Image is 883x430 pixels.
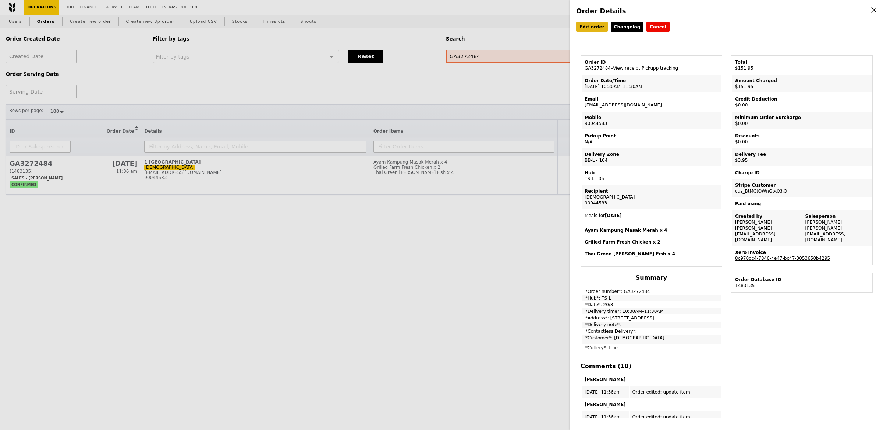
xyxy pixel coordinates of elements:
h4: Comments (10) [581,363,722,370]
div: 90044583 [585,200,718,206]
span: [DATE] 11:36am [585,389,621,395]
h4: Summary [581,274,722,281]
h4: Thai Green [PERSON_NAME] Fish x 4 [585,251,718,257]
td: N/A [582,130,721,148]
td: BB-L - 104 [582,148,721,166]
td: Order edited: update item [630,386,721,398]
span: Order Details [576,7,626,15]
div: Delivery Fee [735,151,869,157]
div: Pickup Point [585,133,718,139]
td: Order edited: update item [630,411,721,423]
div: Paid using [735,201,869,207]
a: Pickupp tracking [642,66,678,71]
div: Salesperson [805,213,869,219]
td: *Delivery time*: 10:30AM–11:30AM [582,308,721,314]
td: $0.00 [732,93,872,111]
b: [PERSON_NAME] [585,377,626,382]
b: [PERSON_NAME] [585,402,626,407]
div: Email [585,96,718,102]
td: $151.95 [732,56,872,74]
div: Mobile [585,115,718,120]
td: $0.00 [732,130,872,148]
div: Order Database ID [735,277,869,283]
td: [PERSON_NAME] [PERSON_NAME][EMAIL_ADDRESS][DOMAIN_NAME] [732,210,802,246]
a: 8c970dc4-7846-4e47-bc47-3053650b4295 [735,256,830,261]
span: – [611,66,613,71]
td: [DATE] 10:30AM–11:30AM [582,75,721,92]
div: Delivery Zone [585,151,718,157]
td: [EMAIL_ADDRESS][DOMAIN_NAME] [582,93,721,111]
td: *Address*: [STREET_ADDRESS] [582,315,721,321]
td: *Order number*: GA3272484 [582,285,721,294]
div: Credit Deduction [735,96,869,102]
a: Edit order [576,22,608,32]
td: $3.95 [732,148,872,166]
td: [PERSON_NAME] [PERSON_NAME][EMAIL_ADDRESS][DOMAIN_NAME] [802,210,872,246]
td: *Hub*: TS-L [582,295,721,301]
div: Amount Charged [735,78,869,84]
div: Order ID [585,59,718,65]
div: Recipient [585,188,718,194]
h4: Grilled Farm Fresh Chicken x 2 [585,239,718,245]
div: Order Date/Time [585,78,718,84]
span: | [640,66,678,71]
td: $151.95 [732,75,872,92]
td: $0.00 [732,112,872,129]
a: View receipt [613,66,640,71]
td: *Customer*: [DEMOGRAPHIC_DATA] [582,335,721,344]
td: 1483135 [732,274,872,291]
td: *Contactless Delivery*: [582,328,721,334]
div: Minimum Order Surcharge [735,115,869,120]
h4: Ayam Kampung Masak Merah x 4 [585,227,718,233]
div: Xero Invoice [735,249,869,255]
div: Total [735,59,869,65]
div: Charge ID [735,170,869,176]
div: Hub [585,170,718,176]
span: [DATE] 11:36am [585,415,621,420]
div: Discounts [735,133,869,139]
div: Created by [735,213,799,219]
td: TS-L - 35 [582,167,721,185]
a: cus_BtMCtQWnGbdXhO [735,189,787,194]
div: [DEMOGRAPHIC_DATA] [585,194,718,200]
div: Stripe Customer [735,182,869,188]
td: *Delivery note*: [582,322,721,328]
button: Cancel [646,22,670,32]
a: Changelog [611,22,644,32]
td: GA3272484 [582,56,721,74]
td: *Cutlery*: true [582,345,721,354]
td: 90044583 [582,112,721,129]
td: *Date*: 20/8 [582,302,721,308]
span: Meals for [585,213,718,257]
b: [DATE] [605,213,622,218]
